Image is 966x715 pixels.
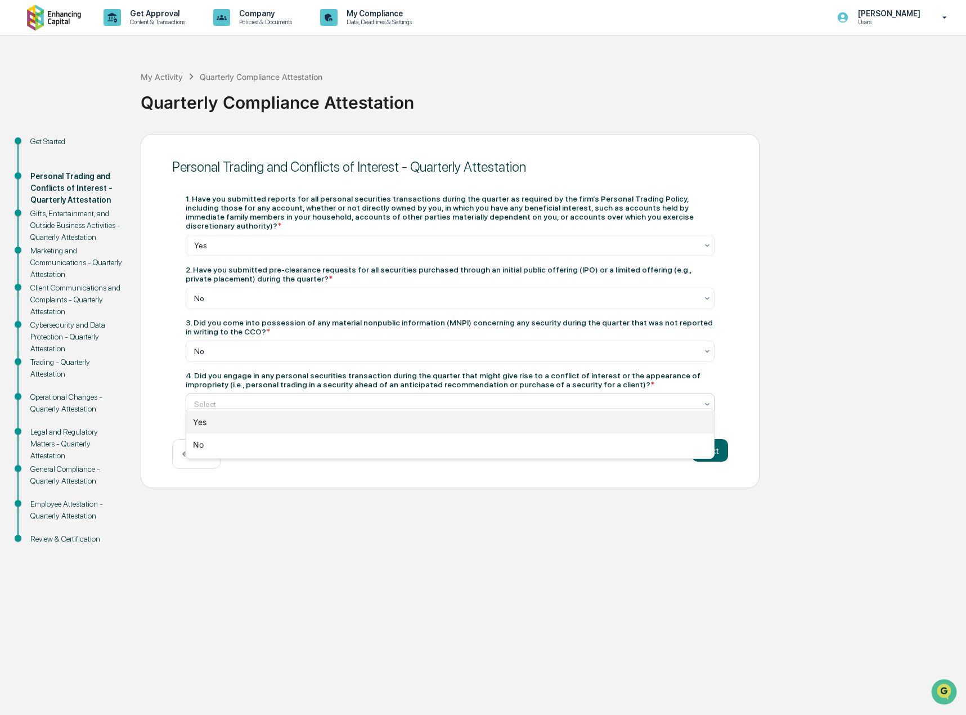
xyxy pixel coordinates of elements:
p: [PERSON_NAME] [849,9,926,18]
div: 🗄️ [82,143,91,152]
span: Pylon [112,191,136,199]
div: Employee Attestation - Quarterly Attestation [30,498,123,522]
div: Quarterly Compliance Attestation [200,72,322,82]
div: Start new chat [38,86,185,97]
span: Data Lookup [23,163,71,175]
img: logo [27,4,81,30]
p: Content & Transactions [121,18,191,26]
iframe: Open customer support [930,678,960,708]
a: 🖐️Preclearance [7,137,77,158]
div: My Activity [141,72,183,82]
img: 1746055101610-c473b297-6a78-478c-a979-82029cc54cd1 [11,86,32,106]
div: Quarterly Compliance Attestation [141,83,960,113]
div: Legal and Regulatory Matters - Quarterly Attestation [30,426,123,462]
div: Personal Trading and Conflicts of Interest - Quarterly Attestation [172,159,728,175]
div: Operational Changes - Quarterly Attestation [30,391,123,415]
p: My Compliance [338,9,417,18]
p: Company [230,9,298,18]
div: 1. Have you submitted reports for all personal securities transactions during the quarter as requ... [186,194,715,230]
a: 🔎Data Lookup [7,159,75,179]
div: We're available if you need us! [38,97,142,106]
div: 2. Have you submitted pre-clearance requests for all securities purchased through an initial publ... [186,265,715,283]
div: Personal Trading and Conflicts of Interest - Quarterly Attestation [30,171,123,206]
div: Get Started [30,136,123,148]
p: ← Back [182,449,211,459]
button: Start new chat [191,90,205,103]
p: How can we help? [11,24,205,42]
div: Yes [186,411,714,434]
div: Client Communications and Complaints - Quarterly Attestation [30,282,123,318]
span: Attestations [93,142,140,153]
div: 🖐️ [11,143,20,152]
div: Trading - Quarterly Attestation [30,356,123,380]
div: General Compliance - Quarterly Attestation [30,463,123,487]
p: Users [849,18,926,26]
div: 3. Did you come into possession of any material nonpublic information (MNPI) concerning any secur... [186,318,715,336]
div: Review & Certification [30,533,123,545]
a: 🗄️Attestations [77,137,144,158]
div: 🔎 [11,164,20,173]
div: Marketing and Communications - Quarterly Attestation [30,245,123,280]
div: 4. Did you engage in any personal securities transaction during the quarter that might give rise ... [186,371,715,389]
div: No [186,434,714,456]
div: Cybersecurity and Data Protection - Quarterly Attestation [30,319,123,355]
a: Powered byPylon [79,190,136,199]
p: Policies & Documents [230,18,298,26]
div: Gifts, Entertainment, and Outside Business Activities - Quarterly Attestation [30,208,123,243]
p: Get Approval [121,9,191,18]
span: Preclearance [23,142,73,153]
p: Data, Deadlines & Settings [338,18,417,26]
